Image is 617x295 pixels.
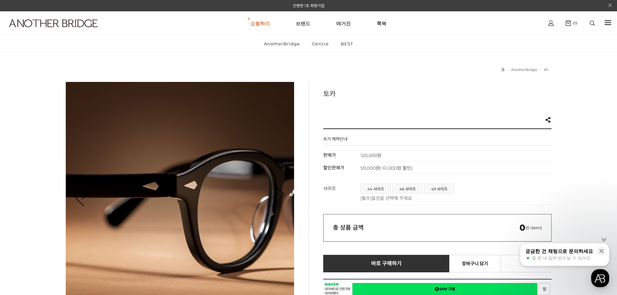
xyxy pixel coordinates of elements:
[501,67,505,72] a: 홈
[371,261,402,267] span: 바로 구매하기
[293,3,325,8] a: 간편한 1초 회원가입
[3,19,96,43] a: logo
[84,205,124,221] a: 설정
[323,255,450,272] a: 바로 구매하기
[520,225,542,230] span: (0 item)
[352,283,537,295] a: 새창
[548,20,554,26] img: cart
[296,12,310,35] a: 브랜드
[393,184,423,194] li: 46 사이즈
[566,20,577,26] a: (0)
[449,255,501,272] a: 장바구니 담기
[377,12,386,35] a: 룩북
[590,21,595,26] img: search
[571,21,577,25] span: (0)
[371,195,412,201] span: 옵션을 선택해 주세요
[100,215,108,220] span: 설정
[511,67,537,72] a: AnotherBridge
[393,184,422,193] a: 46 사이즈
[336,12,351,35] a: 매거진
[323,136,348,145] h4: 추가 혜택안내
[76,186,96,206] a: Prev
[43,205,84,221] a: 대화
[520,222,525,233] em: 0
[544,67,548,72] a: All
[59,215,67,221] span: 대화
[361,184,391,193] a: 44 사이즈
[323,180,360,205] th: 사이즈
[323,165,344,171] span: 할인판매가
[360,153,382,158] strong: 120,000원
[258,35,305,52] a: AnotherBridge
[566,20,571,26] img: cart
[360,165,413,171] span: 59,000원
[20,215,24,220] span: 홈
[323,152,336,158] span: 판매가
[360,195,548,201] p: [필수]
[424,184,454,194] li: 49 사이즈
[425,184,454,193] a: 49 사이즈
[335,35,359,52] a: BEST
[2,205,43,221] a: 홈
[380,165,413,171] span: ( 61,000원 할인)
[360,184,391,194] li: 44 사이즈
[264,186,284,206] a: Next
[306,35,334,52] a: Genzie
[250,12,270,35] a: 쇼핑하기
[323,88,552,98] h3: 토카
[333,224,364,231] strong: 총 상품 금액
[538,283,550,295] a: 새창
[9,19,97,27] img: logo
